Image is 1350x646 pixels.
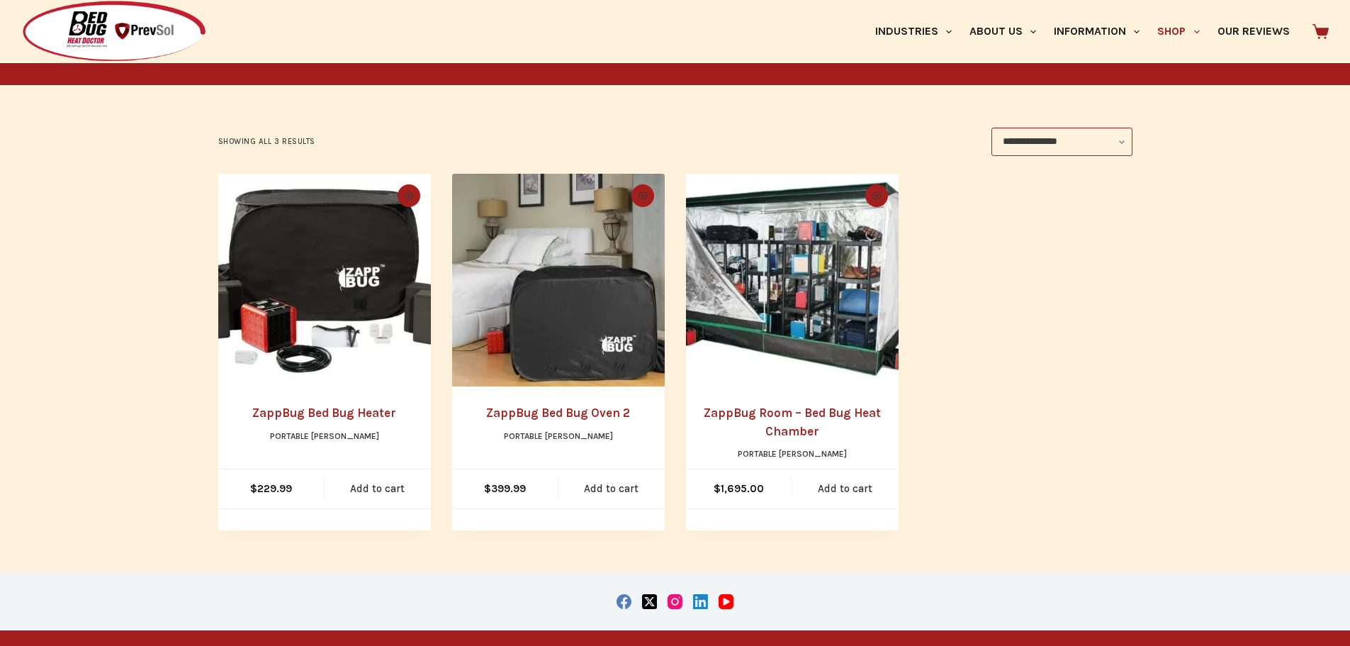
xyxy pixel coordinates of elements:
a: ZappBug Bed Bug Heater [218,174,431,386]
a: Add to cart: “ZappBug Bed Bug Heater” [325,469,431,508]
button: Quick view toggle [865,184,888,207]
a: X (Twitter) [642,594,657,609]
bdi: 399.99 [484,482,526,495]
a: ZappBug Room – Bed Bug Heat Chamber [704,406,881,438]
a: Instagram [668,594,682,609]
button: Open LiveChat chat widget [11,6,54,48]
span: $ [714,482,721,495]
button: Quick view toggle [398,184,420,207]
a: Portable [PERSON_NAME] [504,431,613,441]
a: Add to cart: “ZappBug Room - Bed Bug Heat Chamber” [792,469,899,508]
a: Portable [PERSON_NAME] [270,431,379,441]
a: ZappBug Bed Bug Heater [252,406,396,420]
bdi: 229.99 [250,482,292,495]
button: Quick view toggle [631,184,654,207]
a: Portable [PERSON_NAME] [738,449,847,459]
a: Facebook [617,594,631,609]
a: Add to cart: “ZappBug Bed Bug Oven 2” [558,469,665,508]
bdi: 1,695.00 [714,482,764,495]
a: ZappBug Room - Bed Bug Heat Chamber [686,174,899,386]
span: $ [484,482,491,495]
a: ZappBug Bed Bug Oven 2 [452,174,665,386]
p: Showing all 3 results [218,135,316,148]
span: $ [250,482,257,495]
select: Shop order [991,128,1132,156]
a: YouTube [719,594,733,609]
a: ZappBug Bed Bug Oven 2 [486,406,630,420]
a: LinkedIn [693,594,708,609]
